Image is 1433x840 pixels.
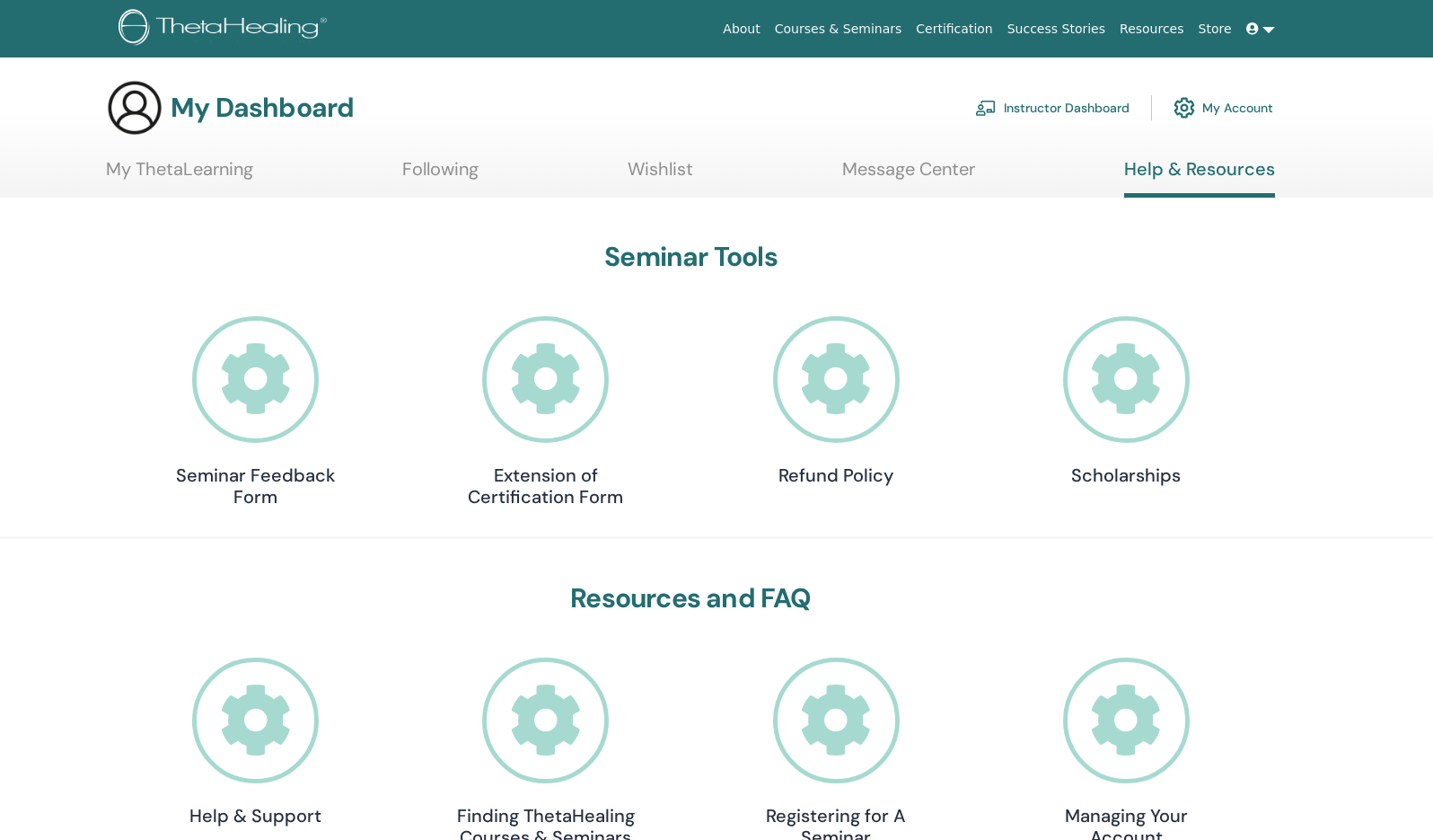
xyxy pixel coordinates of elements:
a: Instructor Dashboard [975,88,1130,128]
a: About [716,13,767,46]
h3: Seminar Tools [166,241,1217,273]
a: Resources [1112,13,1191,46]
a: Refund Policy [746,316,926,486]
a: Message Center [842,158,975,193]
img: logo.png [119,9,333,49]
img: chalkboard-teacher.svg [975,100,997,116]
h3: My Dashboard [171,92,354,124]
a: Extension of Certification Form [456,316,636,508]
a: Help & Resources [1124,158,1275,198]
a: Following [402,158,479,193]
h4: Help & Support [166,805,346,827]
a: Courses & Seminars [768,13,910,46]
a: Seminar Feedback Form [166,316,346,508]
a: Success Stories [1000,13,1112,46]
a: My ThetaLearning [106,158,253,193]
h3: Resources and FAQ [166,582,1217,615]
a: Store [1191,13,1239,46]
h4: Refund Policy [746,464,926,486]
a: My Account [1174,88,1273,128]
a: Help & Support [166,658,346,827]
a: Scholarships [1036,316,1216,486]
a: Wishlist [628,158,693,193]
h4: Scholarships [1036,464,1216,486]
img: generic-user-icon.jpg [106,79,163,137]
h4: Extension of Certification Form [456,464,636,508]
a: Certification [909,13,999,46]
h4: Seminar Feedback Form [166,464,346,508]
img: cog.svg [1174,93,1195,123]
